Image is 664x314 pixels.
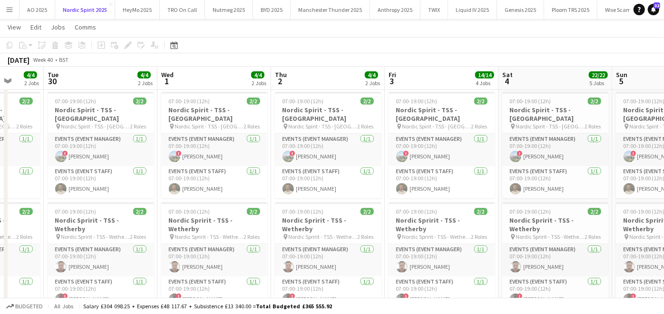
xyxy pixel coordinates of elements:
[55,0,115,19] button: Nordic Spirit 2025
[133,98,146,105] span: 2/2
[161,276,268,309] app-card-role: Events (Event Staff)1/107:00-19:00 (12h)![PERSON_NAME]
[502,70,513,79] span: Sat
[275,134,381,166] app-card-role: Events (Event Manager)1/107:00-19:00 (12h)![PERSON_NAME]
[62,294,68,299] span: !
[48,202,154,309] app-job-card: 07:00-19:00 (12h)2/2Nordic Spririt - TSS - Wetherby Nordic Spririt - TSS - Wetherby2 RolesEvents ...
[275,216,381,233] h3: Nordic Spririt - TSS - Wetherby
[474,98,488,105] span: 2/2
[275,70,287,79] span: Thu
[517,151,523,157] span: !
[283,98,324,105] span: 07:00-19:00 (12h)
[252,79,266,87] div: 2 Jobs
[48,244,154,276] app-card-role: Events (Event Manager)1/107:00-19:00 (12h)[PERSON_NAME]
[289,233,358,240] span: Nordic Spririt - TSS - Wetherby
[544,0,597,19] button: Ploom TRS 2025
[133,208,146,215] span: 2/2
[502,106,609,123] h3: Nordic Spirit - TSS - [GEOGRAPHIC_DATA]
[244,123,260,130] span: 2 Roles
[161,216,268,233] h3: Nordic Spririt - TSS - Wetherby
[55,208,97,215] span: 07:00-19:00 (12h)
[71,21,100,33] a: Comms
[389,276,495,309] app-card-role: Events (Event Staff)1/107:00-19:00 (12h)![PERSON_NAME]
[389,166,495,198] app-card-role: Events (Event Staff)1/107:00-19:00 (12h)[PERSON_NAME]
[24,71,37,78] span: 4/4
[403,294,409,299] span: !
[47,21,69,33] a: Jobs
[502,134,609,166] app-card-role: Events (Event Manager)1/107:00-19:00 (12h)![PERSON_NAME]
[275,92,381,198] app-job-card: 07:00-19:00 (12h)2/2Nordic Spirit - TSS - [GEOGRAPHIC_DATA] Nordic Spirit - TSS - [GEOGRAPHIC_DAT...
[244,233,260,240] span: 2 Roles
[502,244,609,276] app-card-role: Events (Event Manager)1/107:00-19:00 (12h)[PERSON_NAME]
[205,0,253,19] button: Nutmeg 2025
[273,76,287,87] span: 2
[389,70,396,79] span: Fri
[161,166,268,198] app-card-role: Events (Event Staff)1/107:00-19:00 (12h)[PERSON_NAME]
[631,151,636,157] span: !
[251,71,264,78] span: 4/4
[115,0,160,19] button: HeyMo 2025
[516,123,585,130] span: Nordic Spirit - TSS - [GEOGRAPHIC_DATA]
[20,98,33,105] span: 2/2
[161,70,174,79] span: Wed
[510,98,551,105] span: 07:00-19:00 (12h)
[161,202,268,309] app-job-card: 07:00-19:00 (12h)2/2Nordic Spririt - TSS - Wetherby Nordic Spririt - TSS - Wetherby2 RolesEvents ...
[291,0,370,19] button: Manchester Thunder 2025
[648,4,659,15] a: 32
[497,0,544,19] button: Genesis 2025
[75,23,96,31] span: Comms
[8,55,29,65] div: [DATE]
[588,98,601,105] span: 2/2
[4,21,25,33] a: View
[389,92,495,198] div: 07:00-19:00 (12h)2/2Nordic Spirit - TSS - [GEOGRAPHIC_DATA] Nordic Spirit - TSS - [GEOGRAPHIC_DAT...
[48,92,154,198] app-job-card: 07:00-19:00 (12h)2/2Nordic Spirit - TSS - [GEOGRAPHIC_DATA] Nordic Spirit - TSS - [GEOGRAPHIC_DAT...
[290,294,295,299] span: !
[420,0,448,19] button: TWIX
[51,23,65,31] span: Jobs
[48,134,154,166] app-card-role: Events (Event Manager)1/107:00-19:00 (12h)![PERSON_NAME]
[502,92,609,198] app-job-card: 07:00-19:00 (12h)2/2Nordic Spirit - TSS - [GEOGRAPHIC_DATA] Nordic Spirit - TSS - [GEOGRAPHIC_DAT...
[654,2,660,9] span: 32
[358,123,374,130] span: 2 Roles
[396,208,438,215] span: 07:00-19:00 (12h)
[175,233,244,240] span: Nordic Spririt - TSS - Wetherby
[161,134,268,166] app-card-role: Events (Event Manager)1/107:00-19:00 (12h)![PERSON_NAME]
[20,208,33,215] span: 2/2
[289,123,358,130] span: Nordic Spirit - TSS - [GEOGRAPHIC_DATA]
[175,123,244,130] span: Nordic Spirit - TSS - [GEOGRAPHIC_DATA]
[137,71,151,78] span: 4/4
[247,208,260,215] span: 2/2
[24,79,39,87] div: 2 Jobs
[275,106,381,123] h3: Nordic Spirit - TSS - [GEOGRAPHIC_DATA]
[247,98,260,105] span: 2/2
[358,233,374,240] span: 2 Roles
[502,216,609,233] h3: Nordic Spririt - TSS - Wetherby
[389,134,495,166] app-card-role: Events (Event Manager)1/107:00-19:00 (12h)![PERSON_NAME]
[402,233,471,240] span: Nordic Spririt - TSS - Wetherby
[130,123,146,130] span: 2 Roles
[5,301,44,312] button: Budgeted
[61,123,130,130] span: Nordic Spirit - TSS - [GEOGRAPHIC_DATA]
[597,0,639,19] button: Wise Scam
[616,70,627,79] span: Sun
[46,76,59,87] span: 30
[588,208,601,215] span: 2/2
[30,23,41,31] span: Edit
[55,98,97,105] span: 07:00-19:00 (12h)
[471,233,488,240] span: 2 Roles
[516,233,585,240] span: Nordic Spririt - TSS - Wetherby
[161,92,268,198] app-job-card: 07:00-19:00 (12h)2/2Nordic Spirit - TSS - [GEOGRAPHIC_DATA] Nordic Spirit - TSS - [GEOGRAPHIC_DAT...
[389,202,495,309] app-job-card: 07:00-19:00 (12h)2/2Nordic Spririt - TSS - Wetherby Nordic Spririt - TSS - Wetherby2 RolesEvents ...
[510,208,551,215] span: 07:00-19:00 (12h)
[396,98,438,105] span: 07:00-19:00 (12h)
[161,106,268,123] h3: Nordic Spirit - TSS - [GEOGRAPHIC_DATA]
[365,79,380,87] div: 2 Jobs
[585,233,601,240] span: 2 Roles
[130,233,146,240] span: 2 Roles
[389,106,495,123] h3: Nordic Spirit - TSS - [GEOGRAPHIC_DATA]
[48,166,154,198] app-card-role: Events (Event Staff)1/107:00-19:00 (12h)[PERSON_NAME]
[502,276,609,309] app-card-role: Events (Event Staff)1/107:00-19:00 (12h)![PERSON_NAME]
[275,202,381,309] app-job-card: 07:00-19:00 (12h)2/2Nordic Spririt - TSS - Wetherby Nordic Spririt - TSS - Wetherby2 RolesEvents ...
